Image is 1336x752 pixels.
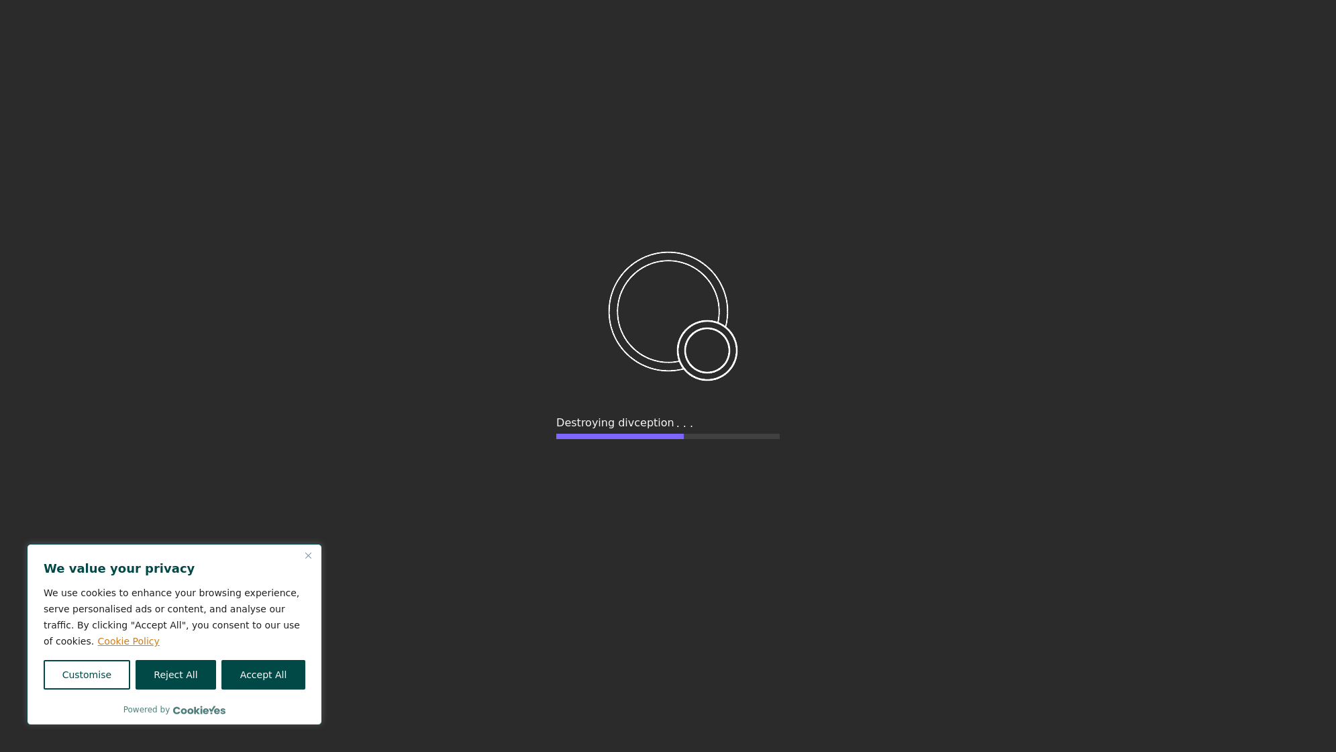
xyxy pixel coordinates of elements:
[300,547,316,563] button: Close
[44,660,130,690] button: Customise
[27,544,322,725] div: We value your privacy
[44,585,305,649] p: We use cookies to enhance your browsing experience, serve personalised ads or content, and analys...
[44,561,305,577] p: We value your privacy
[97,635,160,647] a: Cookie Policy
[173,706,225,714] a: Visit CookieYes website
[305,553,311,559] img: Close
[221,660,305,690] button: Accept All
[556,416,674,429] div: Destroying divception
[123,703,226,716] div: Powered by
[136,660,216,690] button: Reject All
